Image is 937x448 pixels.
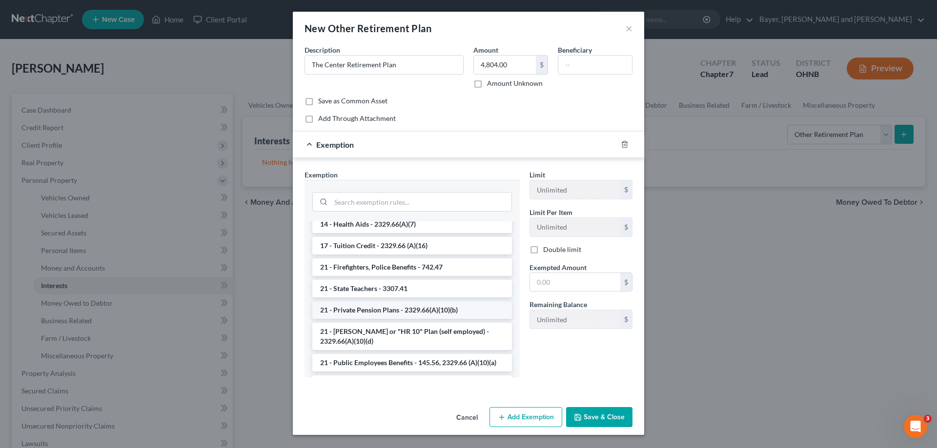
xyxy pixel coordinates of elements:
li: 21 - State Teachers - 3307.41 [312,280,512,297]
span: 3 [924,415,932,423]
input: -- [530,218,620,236]
label: Amount [473,45,498,55]
label: Limit Per Item [530,207,572,217]
div: New Other Retirement Plan [305,21,431,35]
input: 0.00 [474,56,536,74]
input: 0.00 [530,273,620,292]
li: 21 - Firefighters, Police Benefits - 742.47 [312,258,512,276]
span: Limit [530,171,545,179]
span: Exemption [305,171,338,179]
li: 21 - [PERSON_NAME] or "HR 10" Plan (self employed) - 2329.66(A)(10)(d) [312,323,512,350]
label: Add Through Attachment [318,114,396,123]
button: Cancel [448,408,486,428]
li: 21 - Public Employees Benefits - 145.56, 2329.66 (A)(10)(a) [312,354,512,371]
label: Double limit [543,245,581,254]
div: $ [536,56,548,74]
input: -- [530,180,620,199]
label: Remaining Balance [530,299,587,310]
input: -- [530,310,620,329]
label: Beneficiary [558,45,592,55]
span: Exempted Amount [530,263,587,272]
div: $ [620,310,632,329]
li: 21 - Private Pension Plans - 2329.66(A)(10)(b) [312,301,512,319]
li: 17 - Tuition Credit - 2329.66 (A)(16) [312,237,512,254]
button: Add Exemption [489,407,562,428]
input: -- [558,56,632,74]
label: Amount Unknown [487,78,543,88]
button: Save & Close [566,407,632,428]
span: Description [305,46,340,54]
li: 21 - Public School Employees - 3309.66 [312,375,512,393]
input: Search exemption rules... [331,193,511,211]
iframe: Intercom live chat [904,415,927,438]
div: $ [620,218,632,236]
label: Save as Common Asset [318,96,387,106]
span: Exemption [316,140,354,149]
li: 14 - Health Aids - 2329.66(A)(7) [312,215,512,233]
button: × [626,22,632,34]
div: $ [620,273,632,292]
div: $ [620,180,632,199]
input: Describe... [305,56,463,74]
